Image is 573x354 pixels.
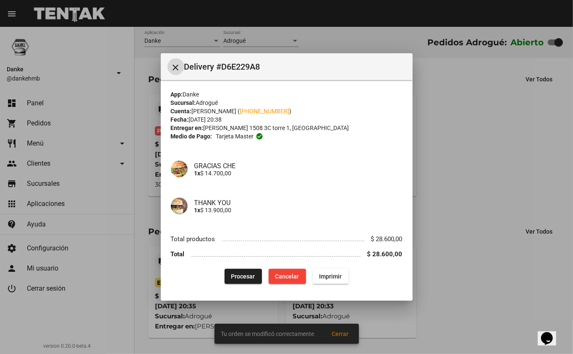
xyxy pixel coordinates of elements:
[167,58,184,75] button: Cerrar
[275,273,299,280] span: Cancelar
[171,91,183,98] strong: App:
[171,124,403,132] div: [PERSON_NAME] 1508 3C torre 1, [GEOGRAPHIC_DATA]
[171,62,181,73] mat-icon: Cerrar
[171,115,403,124] div: [DATE] 20:38
[171,116,189,123] strong: Fecha:
[171,90,403,99] div: Danke
[171,125,204,131] strong: Entregar en:
[319,273,342,280] span: Imprimir
[184,60,406,73] span: Delivery #D6E229A8
[194,162,403,170] h4: GRACIAS CHE
[171,247,403,262] li: Total $ 28.600,00
[538,320,565,346] iframe: chat widget
[171,161,188,177] img: f44e3677-93e0-45e7-9b22-8afb0cb9c0b5.png
[194,207,201,213] b: 1x
[240,108,290,115] a: [PHONE_NUMBER]
[225,269,262,284] button: Procesar
[231,273,255,280] span: Procesar
[313,269,349,284] button: Imprimir
[171,107,403,115] div: [PERSON_NAME] ( )
[171,108,192,115] strong: Cuenta:
[256,133,263,140] mat-icon: check_circle
[171,132,212,141] strong: Medio de Pago:
[194,170,201,177] b: 1x
[171,99,196,106] strong: Sucursal:
[194,199,403,207] h4: THANK YOU
[171,231,403,247] li: Total productos $ 28.600,00
[194,207,403,213] p: $ 13.900,00
[194,170,403,177] p: $ 14.700,00
[171,99,403,107] div: Adrogué
[216,132,254,141] span: Tarjeta master
[171,198,188,214] img: 48a15a04-7897-44e6-b345-df5d36d107ba.png
[269,269,306,284] button: Cancelar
